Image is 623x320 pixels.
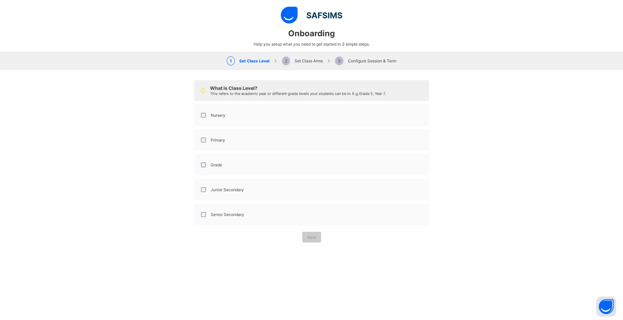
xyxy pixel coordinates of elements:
[335,58,396,63] span: Configure Session & Term
[281,7,342,23] img: logo
[282,58,323,63] span: Set Class Arms
[211,113,225,118] label: Nursery
[282,56,290,65] span: 2
[254,42,370,47] span: Help you setup what you need to get started in 3 simple steps.
[211,212,244,217] label: Senior Secondary
[210,85,257,91] span: What is Class Level?
[307,235,316,240] span: Next
[211,162,222,167] label: Grade
[596,297,616,317] button: Open asap
[335,56,344,65] span: 3
[288,29,335,38] span: Onboarding
[227,58,269,63] span: Set Class Level
[210,91,386,96] span: This refers to the academic year or different grade levels your students can be in. E.g. Grade 5,...
[211,187,244,192] label: Junior Secondary
[227,56,235,65] span: 1
[211,138,225,143] label: Primary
